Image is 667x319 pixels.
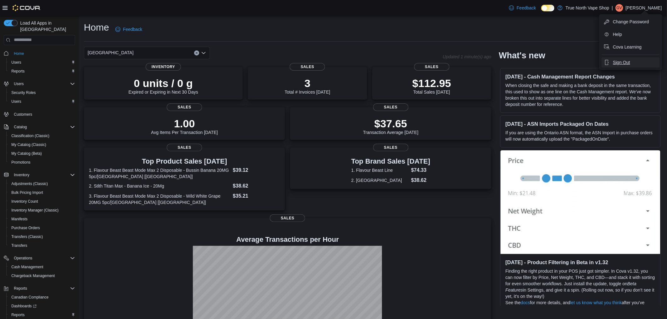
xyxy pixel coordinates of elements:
span: Feedback [123,26,142,32]
span: Users [9,98,75,105]
div: Expired or Expiring in Next 30 Days [129,77,198,95]
h1: Home [84,21,109,34]
dt: 2. Stlth Titan Max - Banana Ice - 20Mg [89,183,230,189]
p: True North Vape Shop [566,4,610,12]
span: Feedback [517,5,536,11]
span: Canadian Compliance [11,295,49,300]
span: Catalog [11,123,75,131]
a: Inventory Count [9,198,41,205]
span: Catalog [14,125,27,130]
span: Purchase Orders [9,224,75,232]
h4: Average Transactions per Hour [89,236,486,243]
div: Total # Invoices [DATE] [285,77,330,95]
span: Users [11,60,21,65]
a: docs [521,300,530,305]
dd: $39.12 [233,166,280,174]
span: Cash Management [11,264,43,270]
a: Reports [9,67,27,75]
p: Finding the right product in your POS just got simpler. In Cova v1.32, you can now filter by Pric... [506,268,655,299]
p: [PERSON_NAME] [626,4,662,12]
button: Customers [1,110,78,119]
a: Feedback [507,2,538,14]
p: When closing the safe and making a bank deposit in the same transaction, this used to show as one... [506,82,655,107]
img: Cova [13,5,41,11]
a: Inventory Manager (Classic) [9,206,61,214]
span: Dark Mode [541,11,542,12]
span: Home [11,49,75,57]
a: My Catalog (Classic) [9,141,49,148]
a: Security Roles [9,89,38,96]
span: Inventory Count [9,198,75,205]
span: Dashboards [9,302,75,310]
button: Inventory [1,171,78,179]
span: Reports [11,285,75,292]
span: Manifests [9,215,75,223]
button: Transfers (Classic) [6,232,78,241]
a: Transfers (Classic) [9,233,45,241]
span: Inventory [11,171,75,179]
span: Reports [14,286,27,291]
span: Inventory Manager (Classic) [11,208,59,213]
button: Promotions [6,158,78,167]
span: Chargeback Management [9,272,75,280]
span: Transfers (Classic) [9,233,75,241]
div: Total Sales [DATE] [412,77,451,95]
button: Change Password [602,17,660,27]
span: My Catalog (Beta) [9,150,75,157]
button: Reports [11,285,30,292]
span: Users [14,81,24,86]
a: My Catalog (Beta) [9,150,44,157]
button: Clear input [194,50,199,55]
span: Customers [14,112,32,117]
a: Cash Management [9,263,46,271]
a: Users [9,98,24,105]
h3: Top Brand Sales [DATE] [351,158,430,165]
h3: [DATE] - ASN Imports Packaged On Dates [506,121,655,127]
button: Operations [1,254,78,263]
button: Operations [11,254,35,262]
button: Cash Management [6,263,78,271]
span: Inventory [146,63,181,71]
a: let us know what you think [570,300,622,305]
button: Canadian Compliance [6,293,78,302]
span: Sales [373,144,409,151]
span: Transfers [9,242,75,249]
div: Avg Items Per Transaction [DATE] [151,117,218,135]
button: Cova Learning [602,42,660,52]
dt: 3. Flavour Beast Beast Mode Max 2 Disposable - Wild White Grape 20MG 5pc/[GEOGRAPHIC_DATA] [[GEOG... [89,193,230,206]
dd: $38.62 [411,177,430,184]
p: | [612,4,613,12]
span: Load All Apps in [GEOGRAPHIC_DATA] [18,20,75,32]
span: Inventory Count [11,199,38,204]
span: GV [617,4,622,12]
button: Security Roles [6,88,78,97]
button: Users [6,58,78,67]
a: Customers [11,111,35,118]
a: Reports [9,311,27,319]
button: Chargeback Management [6,271,78,280]
h3: Top Product Sales [DATE] [89,158,280,165]
span: Operations [11,254,75,262]
button: Classification (Classic) [6,131,78,140]
span: Customers [11,110,75,118]
dd: $38.62 [233,182,280,190]
span: Users [9,59,75,66]
a: Bulk Pricing Import [9,189,46,196]
span: Manifests [11,217,27,222]
span: [GEOGRAPHIC_DATA] [88,49,134,56]
a: Transfers [9,242,30,249]
p: 3 [285,77,330,90]
span: Reports [9,67,75,75]
a: Dashboards [9,302,39,310]
span: Sales [414,63,449,71]
button: Bulk Pricing Import [6,188,78,197]
span: Chargeback Management [11,273,55,278]
h3: [DATE] - Cash Management Report Changes [506,73,655,80]
span: Sales [167,144,202,151]
h3: [DATE] - Product Filtering in Beta in v1.32 [506,259,655,265]
button: Manifests [6,215,78,223]
span: Adjustments (Classic) [11,181,48,186]
span: Inventory Manager (Classic) [9,206,75,214]
span: Sales [167,103,202,111]
p: 1.00 [151,117,218,130]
